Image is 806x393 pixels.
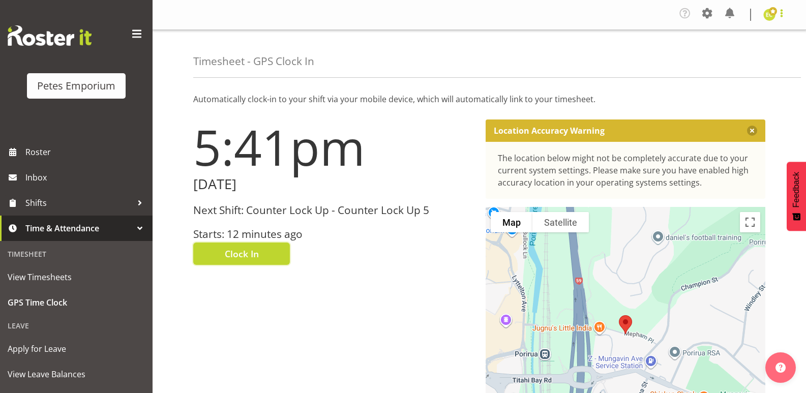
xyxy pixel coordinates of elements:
span: Apply for Leave [8,341,145,356]
h3: Next Shift: Counter Lock Up - Counter Lock Up 5 [193,204,473,216]
span: View Timesheets [8,269,145,285]
h4: Timesheet - GPS Clock In [193,55,314,67]
button: Feedback - Show survey [787,162,806,231]
h1: 5:41pm [193,119,473,174]
a: View Timesheets [3,264,150,290]
span: GPS Time Clock [8,295,145,310]
button: Show satellite imagery [532,212,589,232]
img: emma-croft7499.jpg [763,9,775,21]
button: Show street map [491,212,532,232]
img: help-xxl-2.png [775,362,786,373]
a: GPS Time Clock [3,290,150,315]
p: Location Accuracy Warning [494,126,605,136]
span: Clock In [225,247,259,260]
span: Roster [25,144,147,160]
div: The location below might not be completely accurate due to your current system settings. Please m... [498,152,754,189]
div: Petes Emporium [37,78,115,94]
span: Feedback [792,172,801,207]
img: Rosterit website logo [8,25,92,46]
p: Automatically clock-in to your shift via your mobile device, which will automatically link to you... [193,93,765,105]
h2: [DATE] [193,176,473,192]
span: Inbox [25,170,147,185]
button: Close message [747,126,757,136]
span: Shifts [25,195,132,210]
div: Timesheet [3,244,150,264]
button: Clock In [193,243,290,265]
span: Time & Attendance [25,221,132,236]
a: Apply for Leave [3,336,150,361]
a: View Leave Balances [3,361,150,387]
div: Leave [3,315,150,336]
span: View Leave Balances [8,367,145,382]
h3: Starts: 12 minutes ago [193,228,473,240]
button: Toggle fullscreen view [740,212,760,232]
